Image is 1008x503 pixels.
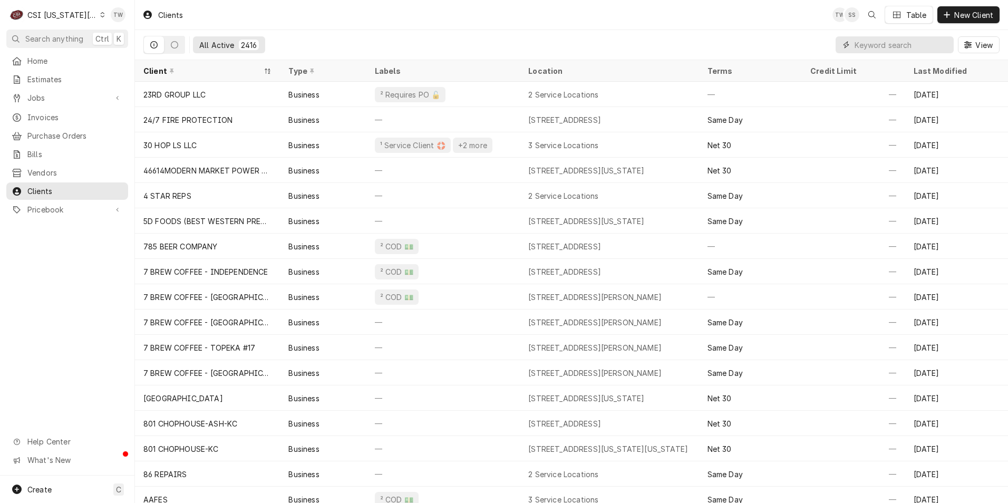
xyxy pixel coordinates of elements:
[905,360,1008,385] div: [DATE]
[288,114,319,125] div: Business
[288,266,319,277] div: Business
[802,234,905,259] div: —
[699,82,802,107] div: —
[95,33,109,44] span: Ctrl
[699,284,802,309] div: —
[366,309,520,335] div: —
[528,367,662,379] div: [STREET_ADDRESS][PERSON_NAME]
[288,317,319,328] div: Business
[143,443,219,454] div: 801 CHOPHOUSE-KC
[288,140,319,151] div: Business
[973,40,995,51] span: View
[528,469,598,480] div: 2 Service Locations
[845,7,859,22] div: Sarah Shafer's Avatar
[905,461,1008,487] div: [DATE]
[802,132,905,158] div: —
[6,146,128,163] a: Bills
[937,6,1000,23] button: New Client
[905,107,1008,132] div: [DATE]
[379,241,414,252] div: ² COD 💵
[707,418,732,429] div: Net 30
[288,190,319,201] div: Business
[25,33,83,44] span: Search anything
[810,65,894,76] div: Credit Limit
[528,190,598,201] div: 2 Service Locations
[905,234,1008,259] div: [DATE]
[9,7,24,22] div: CSI Kansas City's Avatar
[707,216,743,227] div: Same Day
[802,208,905,234] div: —
[528,393,644,404] div: [STREET_ADDRESS][US_STATE]
[111,7,125,22] div: TW
[802,259,905,284] div: —
[528,418,601,429] div: [STREET_ADDRESS]
[906,9,927,21] div: Table
[375,65,511,76] div: Labels
[366,385,520,411] div: —
[288,342,319,353] div: Business
[707,443,732,454] div: Net 30
[27,149,123,160] span: Bills
[528,443,688,454] div: [STREET_ADDRESS][US_STATE][US_STATE]
[143,342,255,353] div: 7 BREW COFFEE - TOPEKA #17
[855,36,948,53] input: Keyword search
[802,360,905,385] div: —
[802,158,905,183] div: —
[905,385,1008,411] div: [DATE]
[366,208,520,234] div: —
[27,55,123,66] span: Home
[864,6,880,23] button: Open search
[366,183,520,208] div: —
[27,74,123,85] span: Estimates
[6,109,128,126] a: Invoices
[528,114,601,125] div: [STREET_ADDRESS]
[143,165,272,176] div: 46614MODERN MARKET POWER & LIGHT
[379,89,441,100] div: ² Requires PO 🔓
[27,186,123,197] span: Clients
[802,284,905,309] div: —
[27,167,123,178] span: Vendors
[802,335,905,360] div: —
[288,418,319,429] div: Business
[802,385,905,411] div: —
[143,89,206,100] div: 23RD GROUP LLC
[6,451,128,469] a: Go to What's New
[707,140,732,151] div: Net 30
[6,89,128,107] a: Go to Jobs
[958,36,1000,53] button: View
[6,164,128,181] a: Vendors
[707,65,791,76] div: Terms
[905,208,1008,234] div: [DATE]
[288,292,319,303] div: Business
[27,485,52,494] span: Create
[707,165,732,176] div: Net 30
[699,234,802,259] div: —
[288,165,319,176] div: Business
[914,65,997,76] div: Last Modified
[528,165,644,176] div: [STREET_ADDRESS][US_STATE]
[707,190,743,201] div: Same Day
[528,342,662,353] div: [STREET_ADDRESS][PERSON_NAME]
[143,367,272,379] div: 7 BREW COFFEE - [GEOGRAPHIC_DATA]
[707,393,732,404] div: Net 30
[905,158,1008,183] div: [DATE]
[905,82,1008,107] div: [DATE]
[143,216,272,227] div: 5D FOODS (BEST WESTERN PREMIER)
[199,40,235,51] div: All Active
[707,367,743,379] div: Same Day
[143,140,197,151] div: 30 HOP LS LLC
[6,71,128,88] a: Estimates
[528,89,598,100] div: 2 Service Locations
[27,130,123,141] span: Purchase Orders
[528,65,690,76] div: Location
[111,7,125,22] div: Tori Warrick's Avatar
[905,259,1008,284] div: [DATE]
[366,158,520,183] div: —
[366,461,520,487] div: —
[288,241,319,252] div: Business
[802,309,905,335] div: —
[528,317,662,328] div: [STREET_ADDRESS][PERSON_NAME]
[707,114,743,125] div: Same Day
[143,241,218,252] div: 785 BEER COMPANY
[905,335,1008,360] div: [DATE]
